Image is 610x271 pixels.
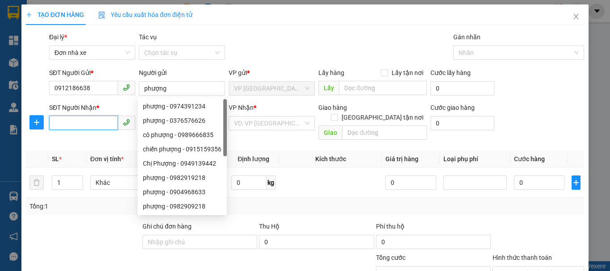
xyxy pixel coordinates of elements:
[138,185,227,199] div: phượng - 0904968633
[430,69,471,76] label: Cước lấy hàng
[123,84,130,91] span: phone
[142,235,257,249] input: Ghi chú đơn hàng
[572,13,580,20] span: close
[30,119,43,126] span: plus
[430,81,494,96] input: Cước lấy hàng
[493,254,552,261] label: Hình thức thanh toán
[143,158,221,168] div: Chị Phượng - 0949139442
[453,33,480,41] label: Gán nhãn
[26,11,84,18] span: TẠO ĐƠN HÀNG
[338,113,427,122] span: [GEOGRAPHIC_DATA] tận nơi
[142,223,192,230] label: Ghi chú đơn hàng
[139,33,157,41] label: Tác vụ
[49,33,67,41] span: Đại lý
[229,68,315,78] div: VP gửi
[440,150,510,168] th: Loại phụ phí
[385,155,418,163] span: Giá trị hàng
[318,104,347,111] span: Giao hàng
[54,46,130,59] span: Đơn nhà xe
[96,176,148,189] span: Khác
[123,119,130,126] span: phone
[238,155,269,163] span: Định lượng
[26,12,32,18] span: plus
[229,104,254,111] span: VP Nhận
[139,68,225,78] div: Người gửi
[259,223,280,230] span: Thu Hộ
[143,101,221,111] div: phượng - 0974391234
[376,221,491,235] div: Phí thu hộ
[52,155,59,163] span: SL
[29,175,44,190] button: delete
[315,155,346,163] span: Kích thước
[143,173,221,183] div: phượng - 0982919218
[138,199,227,213] div: phượng - 0982909218
[234,82,309,95] span: VP PHÚ SƠN
[143,130,221,140] div: cô phượng - 0989666835
[430,116,494,130] input: Cước giao hàng
[572,179,580,186] span: plus
[388,68,427,78] span: Lấy tận nơi
[138,113,227,128] div: phượng - 0376576626
[318,69,344,76] span: Lấy hàng
[318,81,339,95] span: Lấy
[572,175,581,190] button: plus
[143,187,221,197] div: phượng - 0904968633
[98,11,192,18] span: Yêu cầu xuất hóa đơn điện tử
[318,125,342,140] span: Giao
[98,12,105,19] img: icon
[138,171,227,185] div: phượng - 0982919218
[376,254,405,261] span: Tổng cước
[138,128,227,142] div: cô phượng - 0989666835
[385,175,436,190] input: 0
[90,155,124,163] span: Đơn vị tính
[267,175,276,190] span: kg
[29,115,44,129] button: plus
[49,68,135,78] div: SĐT Người Gửi
[339,81,427,95] input: Dọc đường
[430,104,475,111] label: Cước giao hàng
[143,116,221,125] div: phượng - 0376576626
[138,99,227,113] div: phượng - 0974391234
[143,144,221,154] div: chiến phượng - 0915159356
[564,4,589,29] button: Close
[143,201,221,211] div: phượng - 0982909218
[138,142,227,156] div: chiến phượng - 0915159356
[49,103,135,113] div: SĐT Người Nhận
[29,201,236,211] div: Tổng: 1
[138,156,227,171] div: Chị Phượng - 0949139442
[514,155,545,163] span: Cước hàng
[342,125,427,140] input: Dọc đường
